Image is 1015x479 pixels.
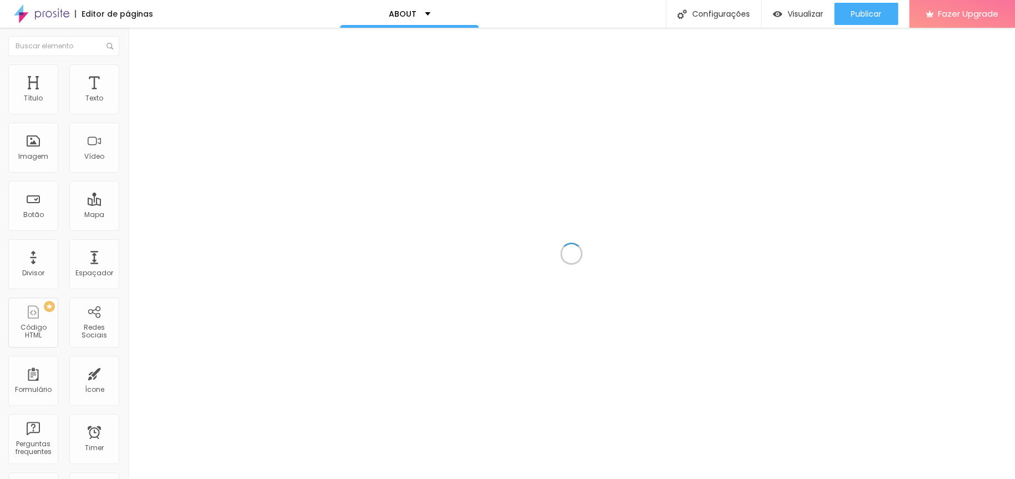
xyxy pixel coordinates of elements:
p: ABOUT [389,10,417,18]
img: view-1.svg [773,9,782,19]
span: Publicar [851,9,881,18]
div: Ícone [85,386,104,394]
div: Divisor [22,269,44,277]
div: Espaçador [75,269,113,277]
div: Código HTML [11,324,55,340]
div: Timer [85,444,104,452]
input: Buscar elemento [8,36,119,56]
div: Perguntas frequentes [11,440,55,456]
img: Icone [106,43,113,49]
img: Icone [677,9,687,19]
div: Imagem [18,153,48,160]
div: Formulário [15,386,52,394]
span: Visualizar [788,9,823,18]
div: Título [24,94,43,102]
div: Redes Sociais [72,324,116,340]
div: Vídeo [84,153,104,160]
div: Mapa [84,211,104,219]
span: Fazer Upgrade [938,9,998,18]
div: Editor de páginas [75,10,153,18]
button: Publicar [834,3,898,25]
div: Texto [85,94,103,102]
button: Visualizar [762,3,834,25]
div: Botão [23,211,44,219]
